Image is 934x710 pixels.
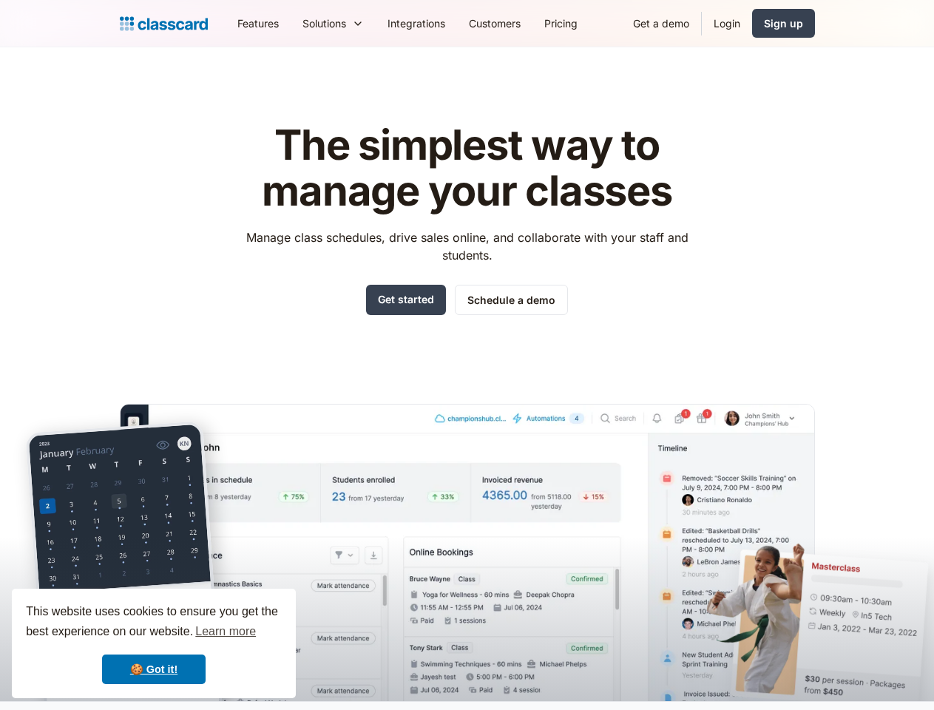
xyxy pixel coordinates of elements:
[291,7,376,40] div: Solutions
[226,7,291,40] a: Features
[457,7,532,40] a: Customers
[193,621,258,643] a: learn more about cookies
[102,655,206,684] a: dismiss cookie message
[376,7,457,40] a: Integrations
[120,13,208,34] a: home
[232,229,702,264] p: Manage class schedules, drive sales online, and collaborate with your staff and students.
[302,16,346,31] div: Solutions
[764,16,803,31] div: Sign up
[752,9,815,38] a: Sign up
[621,7,701,40] a: Get a demo
[232,123,702,214] h1: The simplest way to manage your classes
[366,285,446,315] a: Get started
[12,589,296,698] div: cookieconsent
[455,285,568,315] a: Schedule a demo
[702,7,752,40] a: Login
[26,603,282,643] span: This website uses cookies to ensure you get the best experience on our website.
[532,7,589,40] a: Pricing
